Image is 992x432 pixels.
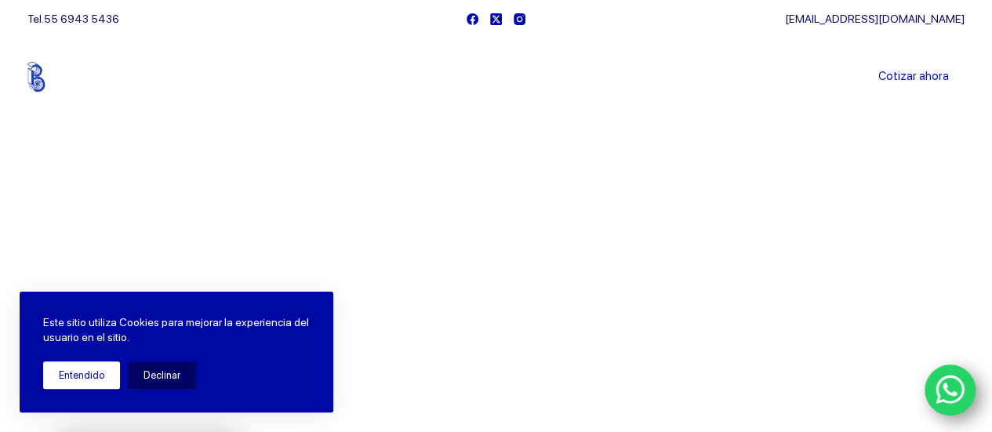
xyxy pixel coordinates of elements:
[44,13,119,25] a: 55 6943 5436
[43,315,310,346] p: Este sitio utiliza Cookies para mejorar la experiencia del usuario en el sitio.
[49,234,250,253] span: Bienvenido a Balerytodo®
[49,267,500,376] span: Somos los doctores de la industria
[128,361,196,389] button: Declinar
[925,365,976,416] a: WhatsApp
[785,13,965,25] a: [EMAIL_ADDRESS][DOMAIN_NAME]
[27,13,119,25] span: Tel.
[467,13,478,25] a: Facebook
[514,13,525,25] a: Instagram
[863,61,965,93] a: Cotizar ahora
[43,361,120,389] button: Entendido
[27,62,125,92] img: Balerytodo
[311,38,681,116] nav: Menu Principal
[490,13,502,25] a: X (Twitter)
